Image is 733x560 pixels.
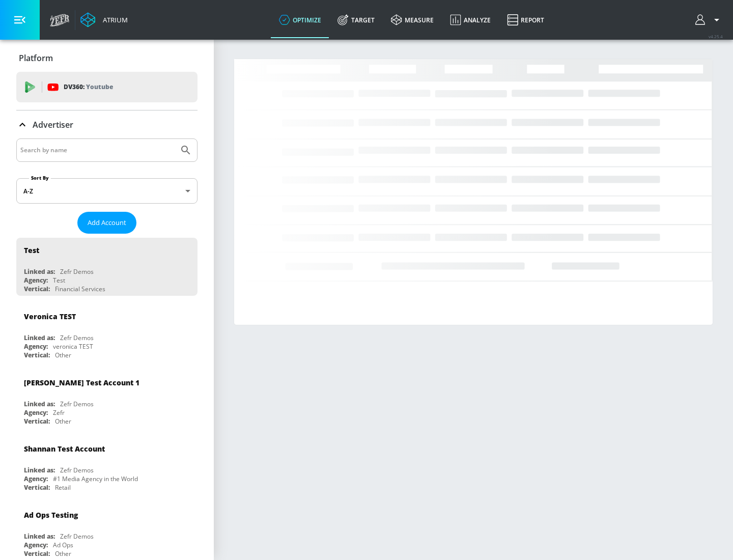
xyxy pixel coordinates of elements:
[24,444,105,454] div: Shannan Test Account
[53,276,65,285] div: Test
[24,245,39,255] div: Test
[16,370,198,428] div: [PERSON_NAME] Test Account 1Linked as:Zefr DemosAgency:ZefrVertical:Other
[60,532,94,541] div: Zefr Demos
[16,238,198,296] div: TestLinked as:Zefr DemosAgency:TestVertical:Financial Services
[16,44,198,72] div: Platform
[60,267,94,276] div: Zefr Demos
[55,351,71,359] div: Other
[442,2,499,38] a: Analyze
[86,81,113,92] p: Youtube
[60,333,94,342] div: Zefr Demos
[499,2,552,38] a: Report
[77,212,136,234] button: Add Account
[24,532,55,541] div: Linked as:
[24,408,48,417] div: Agency:
[55,483,71,492] div: Retail
[64,81,113,93] p: DV360:
[271,2,329,38] a: optimize
[24,510,78,520] div: Ad Ops Testing
[24,312,76,321] div: Veronica TEST
[60,400,94,408] div: Zefr Demos
[24,351,50,359] div: Vertical:
[55,549,71,558] div: Other
[55,285,105,293] div: Financial Services
[24,342,48,351] div: Agency:
[24,400,55,408] div: Linked as:
[383,2,442,38] a: measure
[20,144,175,157] input: Search by name
[24,466,55,474] div: Linked as:
[24,483,50,492] div: Vertical:
[24,276,48,285] div: Agency:
[24,417,50,426] div: Vertical:
[16,304,198,362] div: Veronica TESTLinked as:Zefr DemosAgency:veronica TESTVertical:Other
[24,541,48,549] div: Agency:
[33,119,73,130] p: Advertiser
[24,285,50,293] div: Vertical:
[709,34,723,39] span: v 4.25.4
[88,217,126,229] span: Add Account
[53,474,138,483] div: #1 Media Agency in the World
[80,12,128,27] a: Atrium
[16,72,198,102] div: DV360: Youtube
[24,333,55,342] div: Linked as:
[60,466,94,474] div: Zefr Demos
[16,436,198,494] div: Shannan Test AccountLinked as:Zefr DemosAgency:#1 Media Agency in the WorldVertical:Retail
[16,178,198,204] div: A-Z
[53,408,65,417] div: Zefr
[24,549,50,558] div: Vertical:
[53,342,93,351] div: veronica TEST
[16,110,198,139] div: Advertiser
[24,267,55,276] div: Linked as:
[329,2,383,38] a: Target
[24,474,48,483] div: Agency:
[24,378,139,387] div: [PERSON_NAME] Test Account 1
[19,52,53,64] p: Platform
[53,541,73,549] div: Ad Ops
[29,175,51,181] label: Sort By
[99,15,128,24] div: Atrium
[55,417,71,426] div: Other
